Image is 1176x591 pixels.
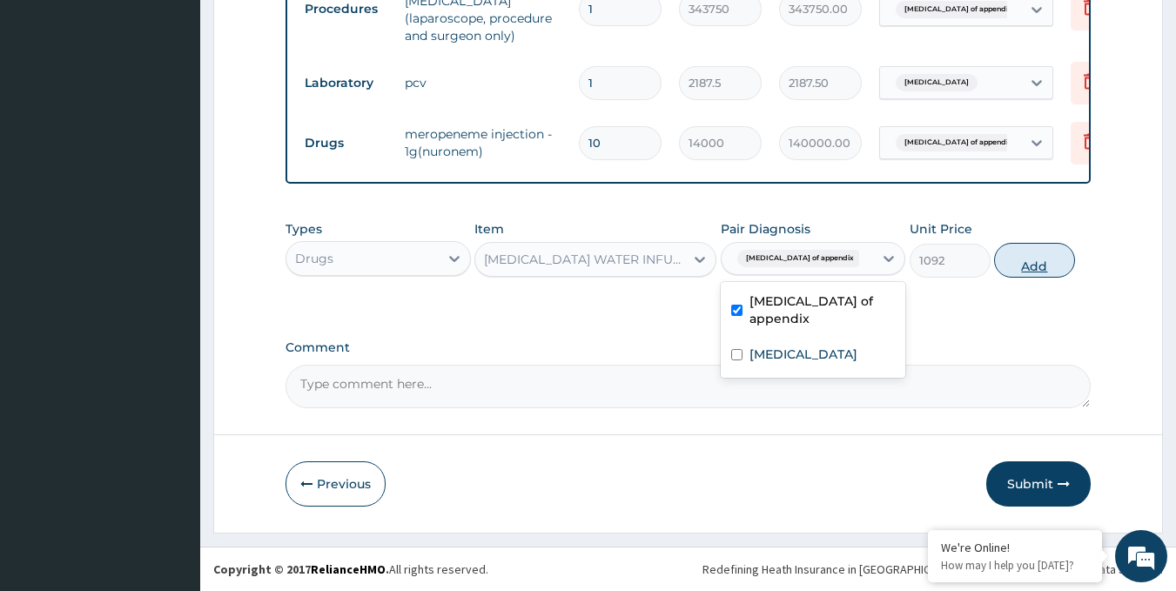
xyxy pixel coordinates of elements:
span: [MEDICAL_DATA] of appendix [896,1,1021,18]
td: Drugs [296,127,396,159]
label: Comment [286,340,1092,355]
img: d_794563401_company_1708531726252_794563401 [32,87,71,131]
label: [MEDICAL_DATA] [749,346,857,363]
label: Types [286,222,322,237]
span: [MEDICAL_DATA] [896,74,978,91]
label: [MEDICAL_DATA] of appendix [749,292,896,327]
td: pcv [396,65,570,100]
span: We're online! [101,182,240,358]
td: meropeneme injection - 1g(nuronem) [396,117,570,169]
div: Drugs [295,250,333,267]
button: Previous [286,461,386,507]
div: Chat with us now [91,97,292,120]
div: We're Online! [941,540,1089,555]
button: Add [994,243,1075,278]
div: Redefining Heath Insurance in [GEOGRAPHIC_DATA] using Telemedicine and Data Science! [702,561,1163,578]
div: Minimize live chat window [286,9,327,50]
textarea: Type your message and hit 'Enter' [9,400,332,461]
footer: All rights reserved. [200,547,1176,591]
label: Pair Diagnosis [721,220,810,238]
label: Unit Price [910,220,972,238]
p: How may I help you today? [941,558,1089,573]
span: [MEDICAL_DATA] of appendix [896,134,1021,151]
a: RelianceHMO [311,561,386,577]
td: Laboratory [296,67,396,99]
span: [MEDICAL_DATA] of appendix [737,250,863,267]
div: [MEDICAL_DATA] WATER INFUSION: 5% - 500ML(PLUS INFUSION SET) [484,251,686,268]
strong: Copyright © 2017 . [213,561,389,577]
label: Item [474,220,504,238]
button: Submit [986,461,1091,507]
